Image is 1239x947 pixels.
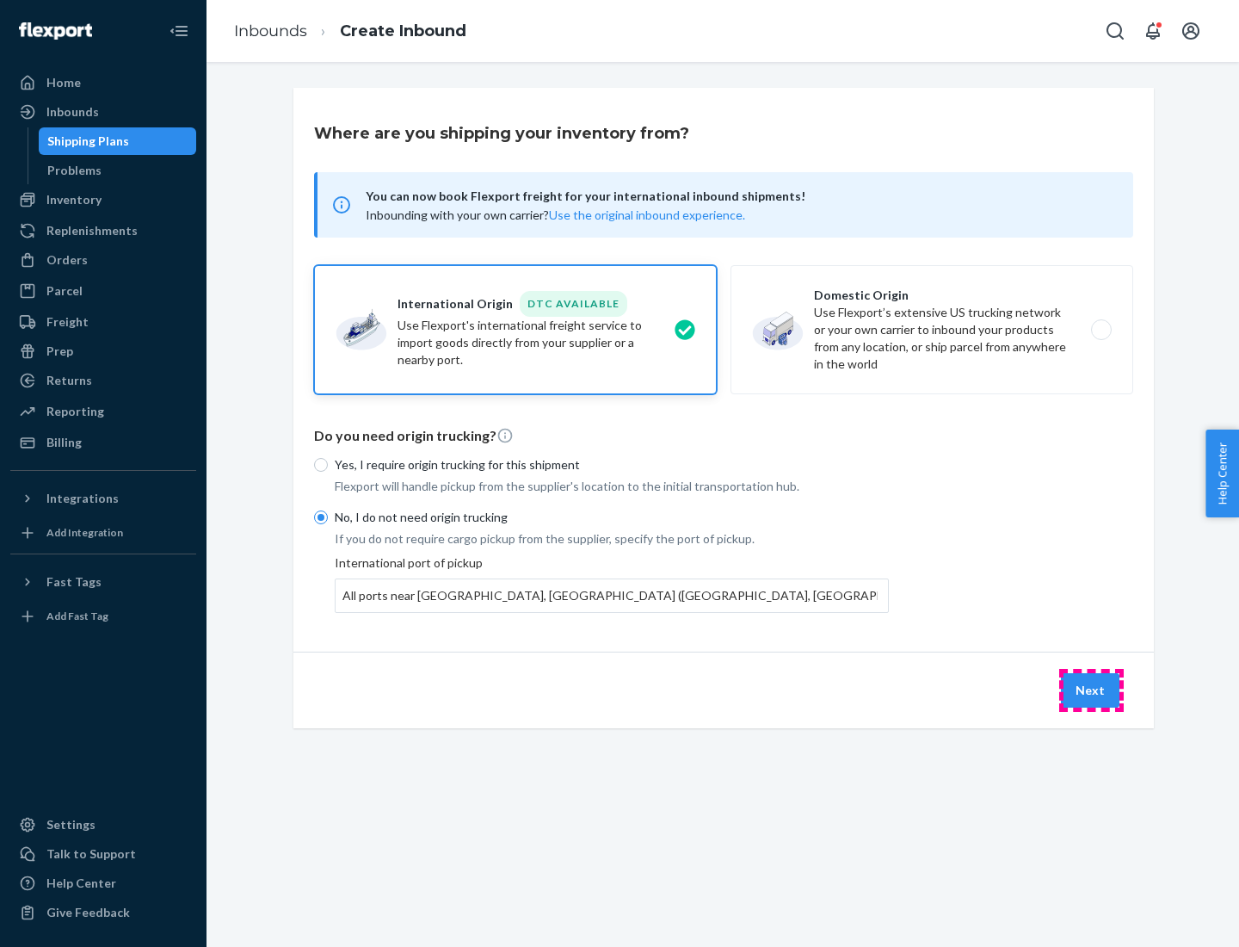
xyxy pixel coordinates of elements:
[10,277,196,305] a: Parcel
[314,426,1133,446] p: Do you need origin trucking?
[10,485,196,512] button: Integrations
[1061,673,1119,708] button: Next
[46,282,83,300] div: Parcel
[1174,14,1208,48] button: Open account menu
[46,191,102,208] div: Inventory
[46,222,138,239] div: Replenishments
[10,899,196,926] button: Give Feedback
[335,530,889,548] p: If you do not require cargo pickup from the supplier, specify the port of pickup.
[549,207,745,224] button: Use the original inbound experience.
[162,14,196,48] button: Close Navigation
[39,127,197,155] a: Shipping Plans
[46,816,96,833] div: Settings
[314,122,689,145] h3: Where are you shipping your inventory from?
[10,398,196,425] a: Reporting
[335,554,889,613] div: International port of pickup
[46,609,108,623] div: Add Fast Tag
[340,22,466,40] a: Create Inbound
[46,313,89,331] div: Freight
[10,308,196,336] a: Freight
[314,458,328,472] input: Yes, I require origin trucking for this shipment
[10,337,196,365] a: Prep
[46,434,82,451] div: Billing
[47,133,129,150] div: Shipping Plans
[335,509,889,526] p: No, I do not need origin trucking
[46,372,92,389] div: Returns
[314,511,328,524] input: No, I do not need origin trucking
[10,603,196,630] a: Add Fast Tag
[10,568,196,596] button: Fast Tags
[46,74,81,91] div: Home
[10,840,196,868] a: Talk to Support
[47,162,102,179] div: Problems
[10,429,196,456] a: Billing
[335,478,889,495] p: Flexport will handle pickup from the supplier's location to the initial transportation hub.
[10,367,196,394] a: Returns
[1136,14,1170,48] button: Open notifications
[46,103,99,121] div: Inbounds
[10,186,196,214] a: Inventory
[1205,430,1239,517] button: Help Center
[10,98,196,126] a: Inbounds
[1098,14,1132,48] button: Open Search Box
[234,22,307,40] a: Inbounds
[220,6,480,57] ol: breadcrumbs
[46,875,116,892] div: Help Center
[10,69,196,96] a: Home
[10,246,196,274] a: Orders
[46,343,73,360] div: Prep
[19,22,92,40] img: Flexport logo
[46,525,123,540] div: Add Integration
[366,186,1113,207] span: You can now book Flexport freight for your international inbound shipments!
[46,845,136,863] div: Talk to Support
[46,904,130,921] div: Give Feedback
[39,157,197,184] a: Problems
[366,207,745,222] span: Inbounding with your own carrier?
[10,519,196,547] a: Add Integration
[10,811,196,839] a: Settings
[46,490,119,507] div: Integrations
[10,217,196,244] a: Replenishments
[46,251,88,269] div: Orders
[46,403,104,420] div: Reporting
[46,573,102,591] div: Fast Tags
[10,870,196,897] a: Help Center
[335,456,889,473] p: Yes, I require origin trucking for this shipment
